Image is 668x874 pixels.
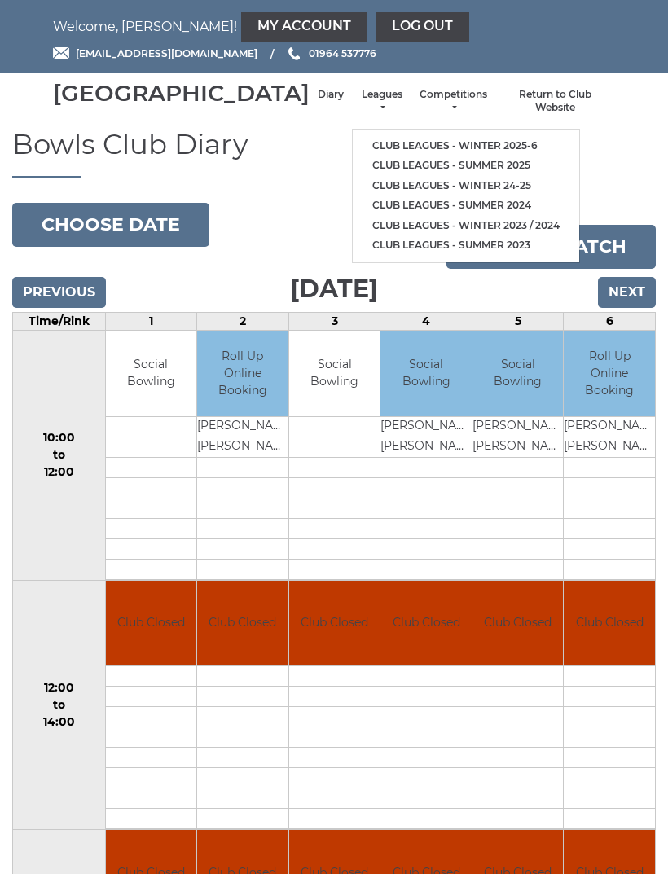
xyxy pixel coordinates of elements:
[106,331,197,416] td: Social Bowling
[53,81,310,106] div: [GEOGRAPHIC_DATA]
[360,88,403,115] a: Leagues
[241,12,367,42] a: My Account
[472,313,564,331] td: 5
[380,416,472,437] td: [PERSON_NAME]
[380,331,472,416] td: Social Bowling
[12,130,656,178] h1: Bowls Club Diary
[353,235,579,256] a: Club leagues - Summer 2023
[289,331,380,416] td: Social Bowling
[472,331,564,416] td: Social Bowling
[53,12,615,42] nav: Welcome, [PERSON_NAME]!
[318,88,344,102] a: Diary
[472,416,564,437] td: [PERSON_NAME]
[105,313,197,331] td: 1
[352,129,580,263] ul: Leagues
[472,437,564,457] td: [PERSON_NAME]
[197,581,288,666] td: Club Closed
[197,416,288,437] td: [PERSON_NAME]
[289,581,380,666] td: Club Closed
[309,47,376,59] span: 01964 537776
[13,580,106,830] td: 12:00 to 14:00
[53,46,257,61] a: Email [EMAIL_ADDRESS][DOMAIN_NAME]
[353,216,579,236] a: Club leagues - Winter 2023 / 2024
[380,581,472,666] td: Club Closed
[13,313,106,331] td: Time/Rink
[353,136,579,156] a: Club leagues - Winter 2025-6
[376,12,469,42] a: Log out
[353,156,579,176] a: Club leagues - Summer 2025
[503,88,607,115] a: Return to Club Website
[380,313,472,331] td: 4
[353,195,579,216] a: Club leagues - Summer 2024
[564,416,655,437] td: [PERSON_NAME]
[13,331,106,581] td: 10:00 to 12:00
[380,437,472,457] td: [PERSON_NAME]
[564,331,655,416] td: Roll Up Online Booking
[12,203,209,247] button: Choose date
[76,47,257,59] span: [EMAIL_ADDRESS][DOMAIN_NAME]
[197,437,288,457] td: [PERSON_NAME]
[288,313,380,331] td: 3
[598,277,656,308] input: Next
[288,47,300,60] img: Phone us
[564,313,656,331] td: 6
[472,581,564,666] td: Club Closed
[106,581,197,666] td: Club Closed
[12,277,106,308] input: Previous
[564,581,655,666] td: Club Closed
[197,313,289,331] td: 2
[197,331,288,416] td: Roll Up Online Booking
[564,437,655,457] td: [PERSON_NAME]
[53,47,69,59] img: Email
[420,88,487,115] a: Competitions
[286,46,376,61] a: Phone us 01964 537776
[353,176,579,196] a: Club leagues - Winter 24-25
